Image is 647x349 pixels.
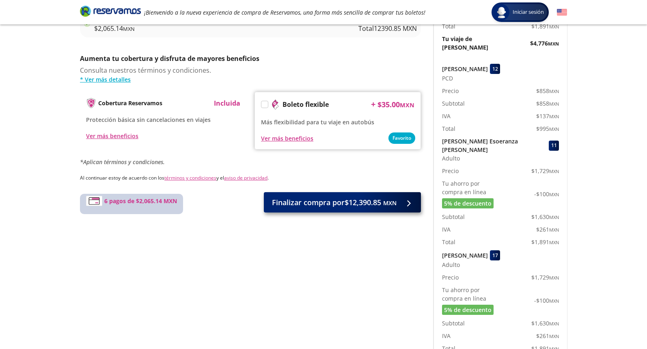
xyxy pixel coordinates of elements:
[442,273,459,282] p: Precio
[444,199,492,208] span: 5% de descuento
[86,132,138,140] button: Ver más beneficios
[442,251,488,260] p: [PERSON_NAME]
[224,174,267,181] a: aviso de privacidad
[536,225,559,234] span: $ 261
[264,192,421,212] button: Finalizar compra por$12,390.85 MXN
[490,250,500,260] div: 17
[549,113,559,119] small: MXN
[123,25,135,33] small: MXN
[94,24,135,33] span: $ 2,065.14
[549,141,559,151] div: 11
[442,74,453,82] span: PCD
[164,174,216,181] a: términos y condiciones
[442,212,465,221] p: Subtotal
[283,100,329,109] p: Boleto flexible
[534,190,559,198] span: -$ 100
[509,8,547,16] span: Iniciar sesión
[600,302,639,341] iframe: Messagebird Livechat Widget
[549,101,559,107] small: MXN
[530,39,559,48] span: $ 4,776
[442,65,488,73] p: [PERSON_NAME]
[442,112,451,120] p: IVA
[261,134,313,143] button: Ver más beneficios
[442,99,465,108] p: Subtotal
[536,332,559,340] span: $ 261
[104,197,177,205] span: 6 pagos de $2,065.14 MXN
[536,99,559,108] span: $ 858
[444,306,492,314] span: 5% de descuento
[383,199,397,207] small: MXN
[549,333,559,339] small: MXN
[549,227,559,233] small: MXN
[80,158,421,166] p: *Aplican términos y condiciones.
[442,319,465,327] p: Subtotal
[548,41,559,47] small: MXN
[400,101,414,109] small: MXN
[442,22,455,30] p: Total
[80,174,421,182] p: Al continuar estoy de acuerdo con los y el .
[536,124,559,133] span: $ 995
[80,75,421,84] a: * Ver más detalles
[549,239,559,245] small: MXN
[80,5,141,17] i: Brand Logo
[531,167,559,175] span: $ 1,729
[549,214,559,220] small: MXN
[144,9,425,16] em: ¡Bienvenido a la nueva experiencia de compra de Reservamos, una forma más sencilla de comprar tus...
[490,64,500,74] div: 12
[214,98,240,108] p: Incluida
[80,5,141,20] a: Brand Logo
[531,238,559,246] span: $ 1,891
[371,98,375,111] p: +
[531,319,559,327] span: $ 1,630
[377,99,414,110] span: $ 35.00
[442,87,459,95] p: Precio
[549,321,559,327] small: MXN
[80,54,421,63] p: Aumenta tu cobertura y disfruta de mayores beneficios
[549,298,559,304] small: MXN
[80,65,421,84] div: Consulta nuestros términos y condiciones.
[536,112,559,120] span: $ 137
[549,191,559,197] small: MXN
[557,7,567,17] button: English
[534,296,559,305] span: -$ 100
[442,260,460,269] span: Adulto
[442,238,455,246] p: Total
[442,286,500,303] p: Tu ahorro por compra en línea
[536,87,559,95] span: $ 858
[549,168,559,174] small: MXN
[98,99,162,107] p: Cobertura Reservamos
[531,22,559,30] span: $ 1,891
[549,24,559,30] small: MXN
[531,273,559,282] span: $ 1,729
[442,167,459,175] p: Precio
[549,126,559,132] small: MXN
[358,24,417,33] p: Total 12390.85 MXN
[86,116,211,124] span: Protección básica sin cancelaciones en viajes
[549,275,559,281] small: MXN
[549,88,559,94] small: MXN
[442,35,500,52] p: Tu viaje de [PERSON_NAME]
[442,225,451,234] p: IVA
[442,179,500,196] p: Tu ahorro por compra en línea
[442,332,451,340] p: IVA
[531,212,559,221] span: $ 1,630
[261,118,374,126] span: Más flexibilidad para tu viaje en autobús
[442,137,547,154] p: [PERSON_NAME] Esoeranza [PERSON_NAME]
[272,197,397,208] span: Finalizar compra por $12,390.85
[442,124,455,133] p: Total
[442,154,460,163] span: Adulto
